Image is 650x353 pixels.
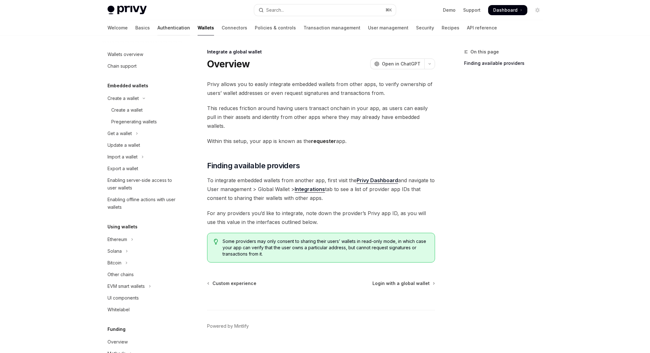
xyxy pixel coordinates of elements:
[488,5,527,15] a: Dashboard
[107,95,139,102] div: Create a wallet
[107,20,128,35] a: Welcome
[107,51,143,58] div: Wallets overview
[107,223,138,231] h5: Using wallets
[102,116,183,127] a: Pregenerating wallets
[207,137,435,146] span: Within this setup, your app is known as the app.
[368,20,408,35] a: User management
[102,194,183,213] a: Enabling offline actions with user wallets
[416,20,434,35] a: Security
[102,292,183,304] a: UI components
[102,245,183,257] button: Toggle Solana section
[107,176,180,192] div: Enabling server-side access to user wallets
[443,7,456,13] a: Demo
[102,257,183,269] button: Toggle Bitcoin section
[207,176,435,202] span: To integrate embedded wallets from another app, first visit the and navigate to User management >...
[102,269,183,280] a: Other chains
[532,5,543,15] button: Toggle dark mode
[111,106,143,114] div: Create a wallet
[222,20,247,35] a: Connectors
[207,58,250,70] h1: Overview
[107,130,132,137] div: Get a wallet
[467,20,497,35] a: API reference
[157,20,190,35] a: Authentication
[107,165,138,172] div: Export a wallet
[107,294,139,302] div: UI components
[464,58,548,68] a: Finding available providers
[107,153,138,161] div: Import a wallet
[107,196,180,211] div: Enabling offline actions with user wallets
[102,304,183,315] a: Whitelabel
[372,280,434,287] a: Login with a global wallet
[107,247,122,255] div: Solana
[311,138,336,144] strong: requester
[102,128,183,139] button: Toggle Get a wallet section
[214,239,218,245] svg: Tip
[470,48,499,56] span: On this page
[107,236,127,243] div: Ethereum
[102,104,183,116] a: Create a wallet
[207,161,300,171] span: Finding available providers
[107,282,145,290] div: EVM smart wallets
[102,336,183,348] a: Overview
[102,49,183,60] a: Wallets overview
[107,338,128,346] div: Overview
[357,177,398,183] strong: Privy Dashboard
[212,280,256,287] span: Custom experience
[207,209,435,226] span: For any providers you’d like to integrate, note down the provider’s Privy app ID, as you will use...
[111,118,157,126] div: Pregenerating wallets
[102,163,183,174] a: Export a wallet
[107,271,134,278] div: Other chains
[493,7,518,13] span: Dashboard
[370,59,424,69] button: Open in ChatGPT
[102,175,183,194] a: Enabling server-side access to user wallets
[107,306,130,313] div: Whitelabel
[102,60,183,72] a: Chain support
[107,259,121,267] div: Bitcoin
[223,238,428,257] span: Some providers may only consent to sharing their users’ wallets in read-only mode, in which case ...
[207,323,249,329] a: Powered by Mintlify
[102,281,183,292] button: Toggle EVM smart wallets section
[385,8,392,13] span: ⌘ K
[442,20,459,35] a: Recipes
[382,61,420,67] span: Open in ChatGPT
[102,93,183,104] button: Toggle Create a wallet section
[207,80,435,97] span: Privy allows you to easily integrate embedded wallets from other apps, to verify ownership of use...
[208,280,256,287] a: Custom experience
[254,4,396,16] button: Open search
[102,151,183,163] button: Toggle Import a wallet section
[207,104,435,130] span: This reduces friction around having users transact onchain in your app, as users can easily pull ...
[198,20,214,35] a: Wallets
[107,325,126,333] h5: Funding
[107,6,147,15] img: light logo
[463,7,481,13] a: Support
[107,82,148,90] h5: Embedded wallets
[107,62,137,70] div: Chain support
[372,280,430,287] span: Login with a global wallet
[295,186,325,193] a: Integrations
[102,139,183,151] a: Update a wallet
[207,49,435,55] div: Integrate a global wallet
[107,141,140,149] div: Update a wallet
[135,20,150,35] a: Basics
[266,6,284,14] div: Search...
[304,20,360,35] a: Transaction management
[102,234,183,245] button: Toggle Ethereum section
[357,177,398,184] a: Privy Dashboard
[255,20,296,35] a: Policies & controls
